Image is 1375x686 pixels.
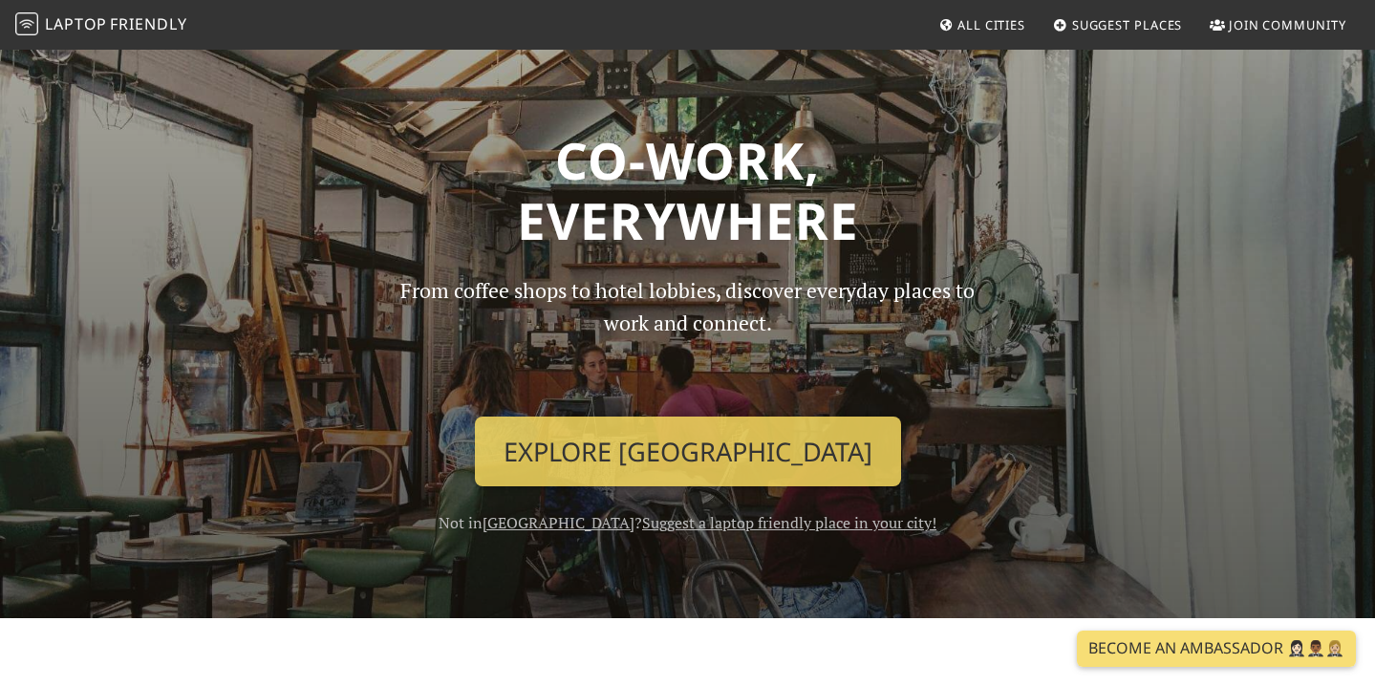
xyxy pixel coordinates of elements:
img: LaptopFriendly [15,12,38,35]
a: Suggest Places [1045,8,1191,42]
span: Join Community [1229,16,1346,33]
span: Not in ? [439,512,936,533]
span: All Cities [957,16,1025,33]
span: Laptop [45,13,107,34]
a: LaptopFriendly LaptopFriendly [15,9,187,42]
span: Friendly [110,13,186,34]
a: [GEOGRAPHIC_DATA] [483,512,634,533]
a: Suggest a laptop friendly place in your city! [642,512,936,533]
h1: Co-work, Everywhere [69,130,1307,251]
a: Explore [GEOGRAPHIC_DATA] [475,417,901,487]
a: All Cities [931,8,1033,42]
a: Join Community [1202,8,1354,42]
p: From coffee shops to hotel lobbies, discover everyday places to work and connect. [384,274,992,401]
span: Suggest Places [1072,16,1183,33]
a: Become an Ambassador 🤵🏻‍♀️🤵🏾‍♂️🤵🏼‍♀️ [1077,631,1356,667]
